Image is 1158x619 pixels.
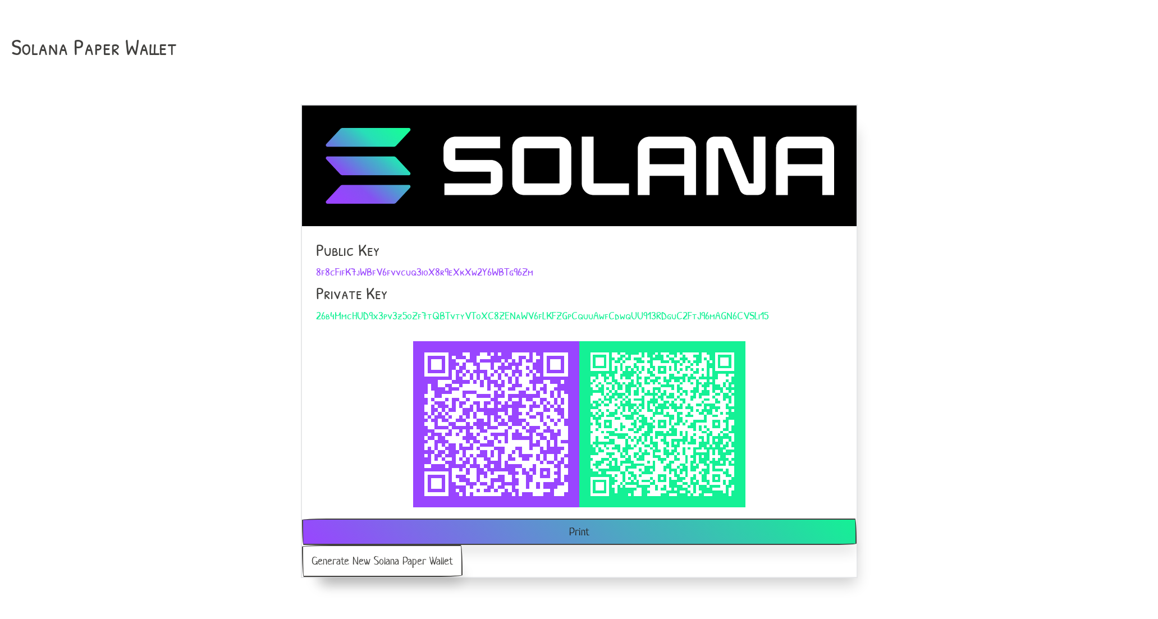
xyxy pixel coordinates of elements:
h3: Solana Paper Wallet [11,34,1147,59]
img: Card example image [302,106,857,226]
div: 8f8cFifK7jWBfV6fvvcuq3ioX8r9eXkXw2Y6WBTg96Zm [424,352,568,496]
h4: Private Key [316,283,843,303]
button: Print [302,519,857,545]
div: 26b4MmcHUD9x3pv3z5oZf7tQBTvtyVToXC8ZENaWV6fLKFZGpCquuAwfCdwqUU913RDguC2FtJ96mAGN6CVSLi15 [591,352,734,496]
h4: Public Key [316,240,843,260]
span: 8f8cFifK7jWBfV6fvvcuq3ioX8r9eXkXw2Y6WBTg96Zm [316,264,533,279]
button: Generate New Solana Paper Wallet [302,545,463,577]
img: YJOMHwAAAABJRU5ErkJggg== [591,352,734,496]
span: 26b4MmcHUD9x3pv3z5oZf7tQBTvtyVToXC8ZENaWV6fLKFZGpCquuAwfCdwqUU913RDguC2FtJ96mAGN6CVSLi15 [316,308,768,323]
img: Z4zziwAAAAZJREFUAwAn+bW6g5S02QAAAABJRU5ErkJggg== [424,352,568,496]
